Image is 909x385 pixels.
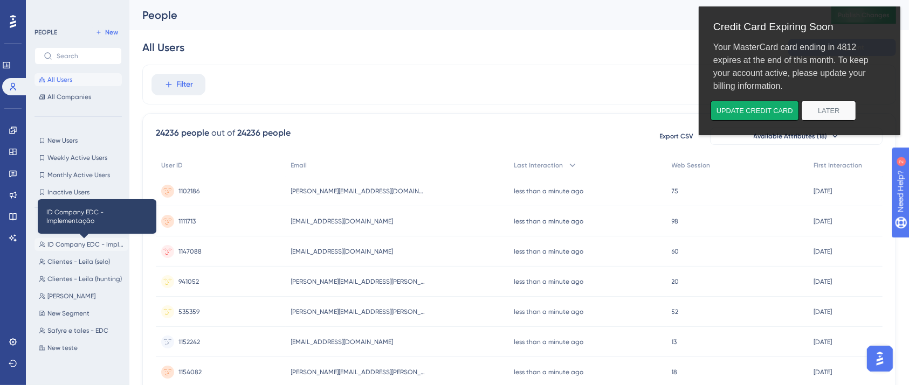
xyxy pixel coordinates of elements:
span: 18 [672,368,678,376]
button: ID Company EDC - Implementação [35,238,128,251]
time: [DATE] [814,218,832,225]
span: Need Help? [25,3,67,16]
span: 1111713 [178,217,196,226]
span: User ID [161,161,183,170]
time: less than a minute ago [514,308,583,316]
span: Clientes - Leila (selo) [47,257,110,266]
span: Clientes - Leila (hunting) [47,275,122,283]
span: New teste [47,344,78,352]
span: [EMAIL_ADDRESS][DOMAIN_NAME] [291,217,394,226]
div: Your MasterCard card ending in 4812 expires at the end of this month. To keep your account active... [6,33,195,101]
div: out of [211,127,235,139]
time: [DATE] [814,368,832,376]
time: less than a minute ago [514,368,583,376]
button: [PERSON_NAME] [35,290,128,303]
iframe: UserGuiding AI Assistant Launcher [864,342,896,375]
span: [PERSON_NAME][EMAIL_ADDRESS][PERSON_NAME][DOMAIN_NAME] [291,368,426,376]
button: New [92,26,122,39]
time: less than a minute ago [514,218,583,225]
span: [PERSON_NAME][EMAIL_ADDRESS][DOMAIN_NAME] [291,187,426,195]
span: Last Interaction [514,161,563,170]
div: PEOPLE [35,28,57,37]
span: All Companies [47,93,91,101]
div: All Users [142,40,184,55]
span: Safyre e tales - EDC [47,326,108,335]
span: 1152242 [178,338,200,346]
span: Inactive Users [47,188,89,197]
button: Inactive Users [35,186,122,199]
time: less than a minute ago [514,187,583,195]
button: Monthly Active Users [35,169,122,181]
input: Search [57,52,113,60]
time: [DATE] [814,187,832,195]
span: Web Session [672,161,711,170]
button: Weekly Active Users [35,151,122,164]
span: New Users [47,136,78,145]
button: Update credit card [12,101,100,121]
time: [DATE] [814,338,832,346]
button: Filter [151,74,205,95]
span: 98 [672,217,679,226]
div: 24236 people [237,127,291,139]
span: [PERSON_NAME][EMAIL_ADDRESS][PERSON_NAME][DOMAIN_NAME] [291,277,426,286]
div: Credit Card Expiring Soon [6,13,195,33]
span: 20 [672,277,679,286]
span: New Segment [47,309,89,318]
span: Weekly Active Users [47,153,107,162]
span: 52 [672,307,679,316]
time: less than a minute ago [514,278,583,285]
span: 1154082 [178,368,202,376]
button: New Segment [35,307,128,320]
button: Safyre e tales - EDC [35,324,128,337]
span: New [105,28,118,37]
button: All Companies [35,90,122,103]
button: Clientes - Leila (hunting) [35,272,128,285]
span: 13 [672,338,677,346]
span: 535359 [178,307,199,316]
span: [EMAIL_ADDRESS][DOMAIN_NAME] [291,338,394,346]
time: [DATE] [814,248,832,255]
time: [DATE] [814,308,832,316]
span: [EMAIL_ADDRESS][DOMAIN_NAME] [291,247,394,256]
button: Clientes - Leila (selo) [35,255,128,268]
button: New teste [35,341,128,354]
div: 2 [75,5,78,14]
span: All Users [47,75,72,84]
time: less than a minute ago [514,248,583,255]
span: 75 [672,187,679,195]
span: 1102186 [178,187,199,195]
span: 60 [672,247,679,256]
span: Export CSV [660,132,694,141]
button: Export CSV [650,128,704,145]
button: Implementação R&S [35,221,128,234]
button: Later [102,101,157,121]
span: [PERSON_NAME][EMAIL_ADDRESS][PERSON_NAME][DOMAIN_NAME] [291,307,426,316]
span: 1147088 [178,247,202,256]
div: People [142,8,804,23]
button: New Users [35,134,122,147]
span: 941052 [178,277,199,286]
time: less than a minute ago [514,338,583,346]
span: [PERSON_NAME] [47,292,95,300]
span: ID Company EDC - Implementação [47,240,124,249]
span: Email [291,161,307,170]
span: Filter [177,78,194,91]
span: Monthly Active Users [47,171,110,179]
div: 24236 people [156,127,209,139]
time: [DATE] [814,278,832,285]
button: All Users [35,73,122,86]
